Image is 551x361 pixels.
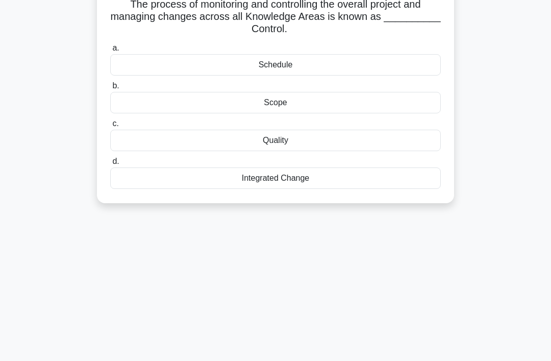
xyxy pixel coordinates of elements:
div: Scope [110,92,441,113]
span: a. [112,43,119,52]
span: d. [112,157,119,165]
span: b. [112,81,119,90]
span: c. [112,119,118,128]
div: Quality [110,130,441,151]
div: Integrated Change [110,167,441,189]
div: Schedule [110,54,441,76]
